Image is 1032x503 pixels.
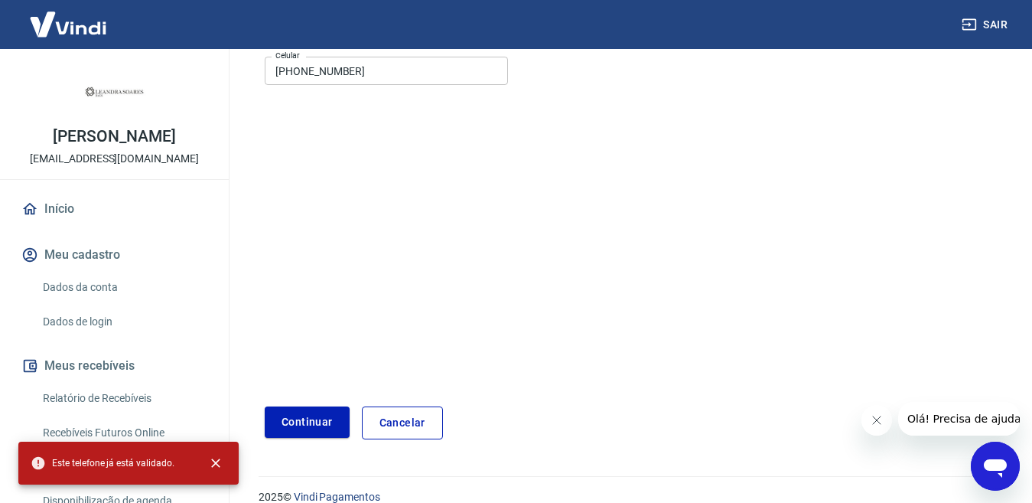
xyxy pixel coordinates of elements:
[18,1,118,47] img: Vindi
[31,456,174,471] span: Este telefone já está validado.
[37,383,210,414] a: Relatório de Recebíveis
[30,151,199,167] p: [EMAIL_ADDRESS][DOMAIN_NAME]
[18,192,210,226] a: Início
[37,417,210,449] a: Recebíveis Futuros Online
[37,272,210,303] a: Dados da conta
[362,407,443,439] a: Cancelar
[199,446,233,480] button: close
[971,442,1020,491] iframe: Botão para abrir a janela de mensagens
[18,349,210,383] button: Meus recebíveis
[898,402,1020,436] iframe: Mensagem da empresa
[959,11,1014,39] button: Sair
[9,11,129,23] span: Olá! Precisa de ajuda?
[861,405,892,436] iframe: Fechar mensagem
[18,238,210,272] button: Meu cadastro
[53,129,175,145] p: [PERSON_NAME]
[37,306,210,338] a: Dados de login
[265,407,350,438] button: Continuar
[275,50,300,61] label: Celular
[84,61,145,122] img: 7bb4cef9-2795-48ce-bb7c-1b40106fe1c0.jpeg
[294,491,380,503] a: Vindi Pagamentos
